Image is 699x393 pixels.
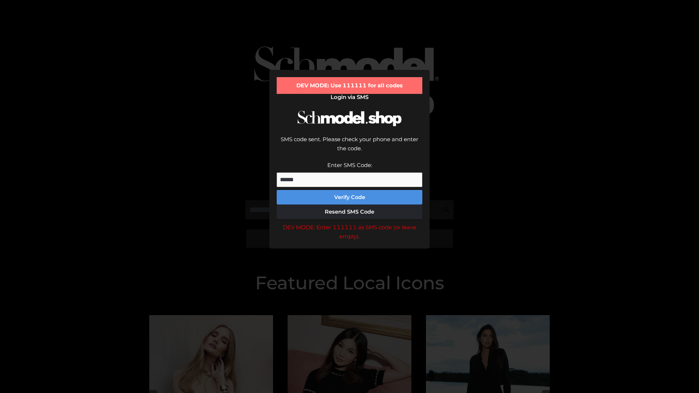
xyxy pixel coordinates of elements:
img: Schmodel Logo [295,104,404,133]
div: DEV MODE: Use 111111 for all codes [277,77,422,94]
button: Resend SMS Code [277,205,422,219]
label: Enter SMS Code: [327,162,372,168]
div: SMS code sent. Please check your phone and enter the code. [277,135,422,160]
div: DEV MODE: Enter 111111 as SMS code (or leave empty). [277,223,422,241]
h2: Login via SMS [277,94,422,100]
button: Verify Code [277,190,422,205]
